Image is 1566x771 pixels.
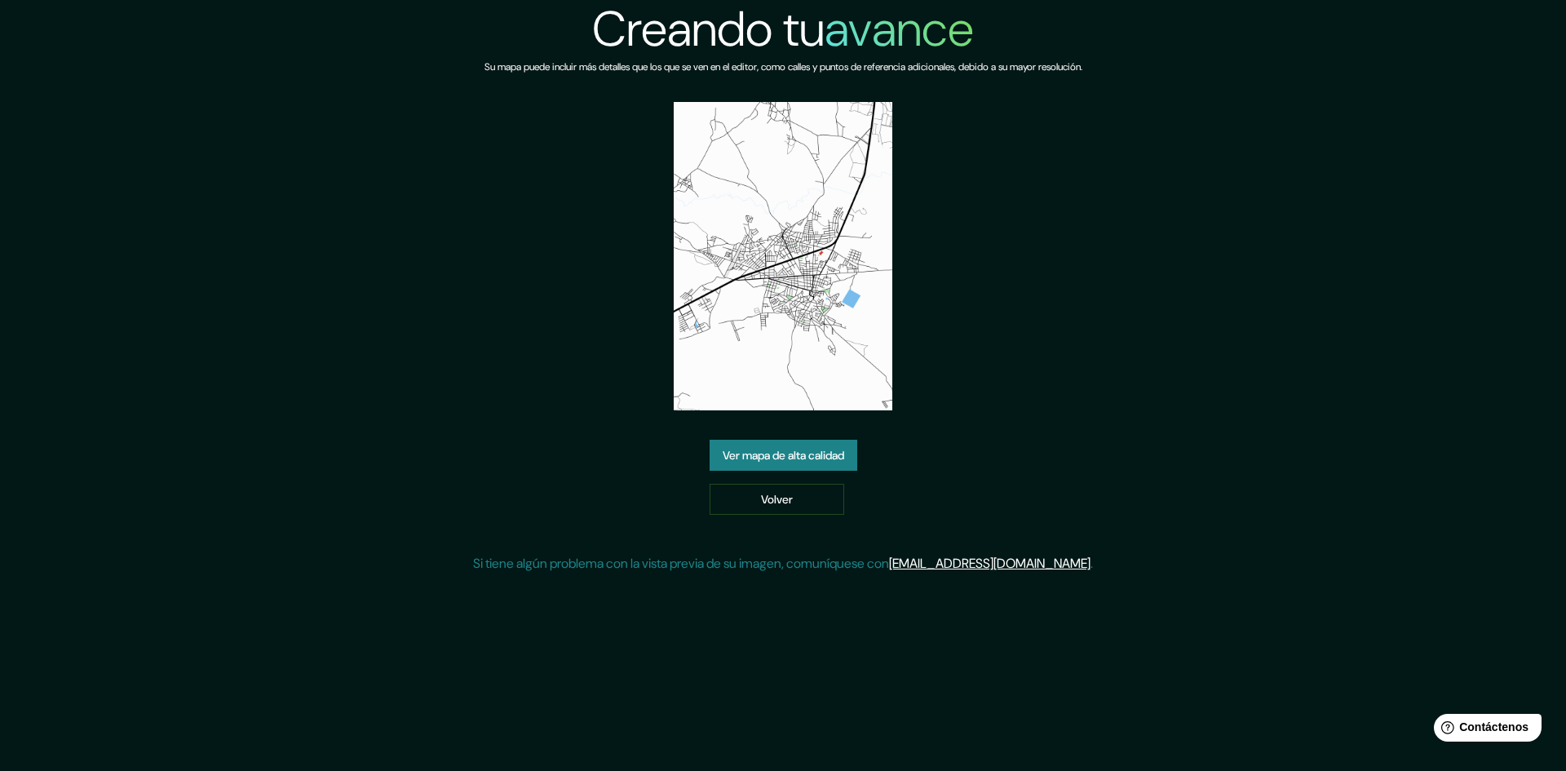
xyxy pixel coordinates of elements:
[484,60,1082,73] font: Su mapa puede incluir más detalles que los que se ven en el editor, como calles y puntos de refer...
[889,555,1090,572] a: [EMAIL_ADDRESS][DOMAIN_NAME]
[1421,707,1548,753] iframe: Lanzador de widgets de ayuda
[710,440,857,471] a: Ver mapa de alta calidad
[710,484,844,515] a: Volver
[1090,555,1093,572] font: .
[723,448,844,463] font: Ver mapa de alta calidad
[473,555,889,572] font: Si tiene algún problema con la vista previa de su imagen, comuníquese con
[674,102,892,410] img: vista previa del mapa creado
[761,492,793,507] font: Volver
